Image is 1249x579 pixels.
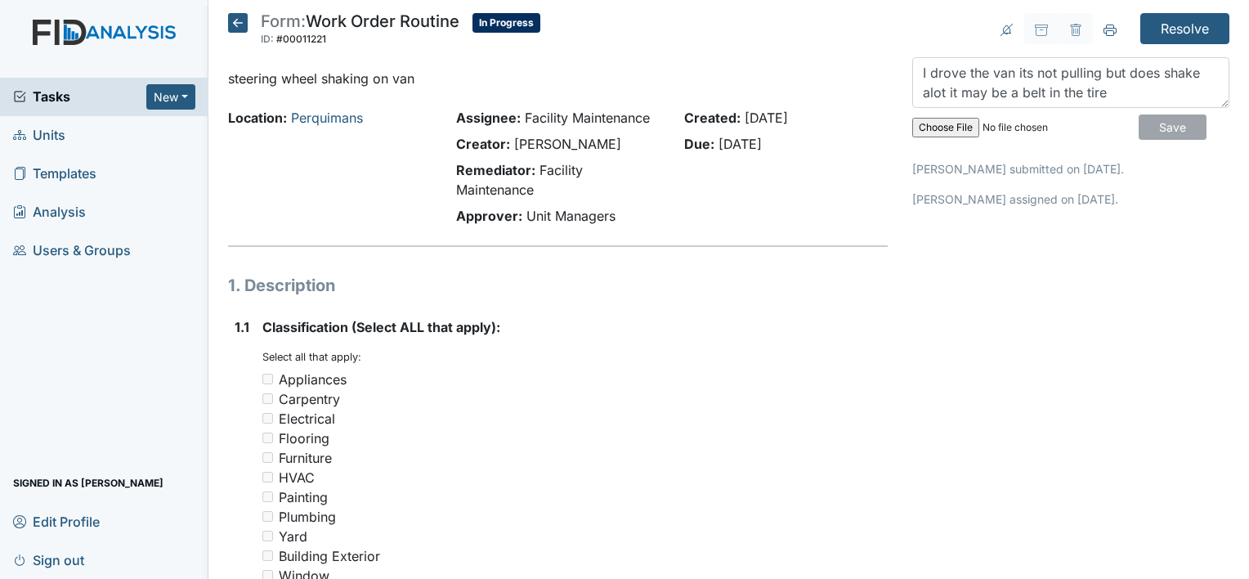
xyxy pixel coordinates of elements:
input: HVAC [262,472,273,482]
h1: 1. Description [228,273,888,298]
div: HVAC [279,468,315,487]
div: Building Exterior [279,546,380,566]
strong: Location: [228,110,287,126]
p: [PERSON_NAME] assigned on [DATE]. [912,191,1229,208]
input: Electrical [262,413,273,424]
span: Signed in as [PERSON_NAME] [13,470,163,496]
input: Appliances [262,374,273,384]
input: Flooring [262,433,273,443]
div: Work Order Routine [261,13,459,49]
p: steering wheel shaking on van [228,69,888,88]
div: Plumbing [279,507,336,527]
input: Resolve [1140,13,1229,44]
small: Select all that apply: [262,351,361,363]
span: Edit Profile [13,509,100,534]
input: Carpentry [262,393,273,404]
span: Classification (Select ALL that apply): [262,319,500,335]
div: Flooring [279,429,329,448]
span: Analysis [13,200,86,225]
input: Painting [262,491,273,502]
span: Sign out [13,547,84,572]
strong: Assignee: [456,110,521,126]
div: Painting [279,487,328,507]
label: 1.1 [235,317,249,337]
input: Building Exterior [262,550,273,561]
div: Yard [279,527,307,546]
span: [DATE] [745,110,788,126]
input: Save [1139,114,1206,140]
span: [DATE] [719,136,762,152]
input: Plumbing [262,511,273,522]
span: Units [13,123,65,148]
a: Perquimans [291,110,363,126]
div: Appliances [279,370,347,389]
strong: Created: [684,110,741,126]
input: Furniture [262,452,273,463]
span: Form: [261,11,306,31]
span: ID: [261,33,274,45]
span: Unit Managers [526,208,616,224]
strong: Remediator: [456,162,535,178]
a: Tasks [13,87,146,106]
input: Yard [262,531,273,541]
span: Templates [13,161,96,186]
span: [PERSON_NAME] [514,136,621,152]
button: New [146,84,195,110]
div: Electrical [279,409,335,429]
p: [PERSON_NAME] submitted on [DATE]. [912,160,1229,177]
span: Facility Maintenance [525,110,650,126]
div: Furniture [279,448,332,468]
strong: Due: [684,136,714,152]
span: In Progress [472,13,540,33]
span: Users & Groups [13,238,131,263]
strong: Approver: [456,208,522,224]
span: #00011221 [276,33,326,45]
div: Carpentry [279,389,340,409]
strong: Creator: [456,136,510,152]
